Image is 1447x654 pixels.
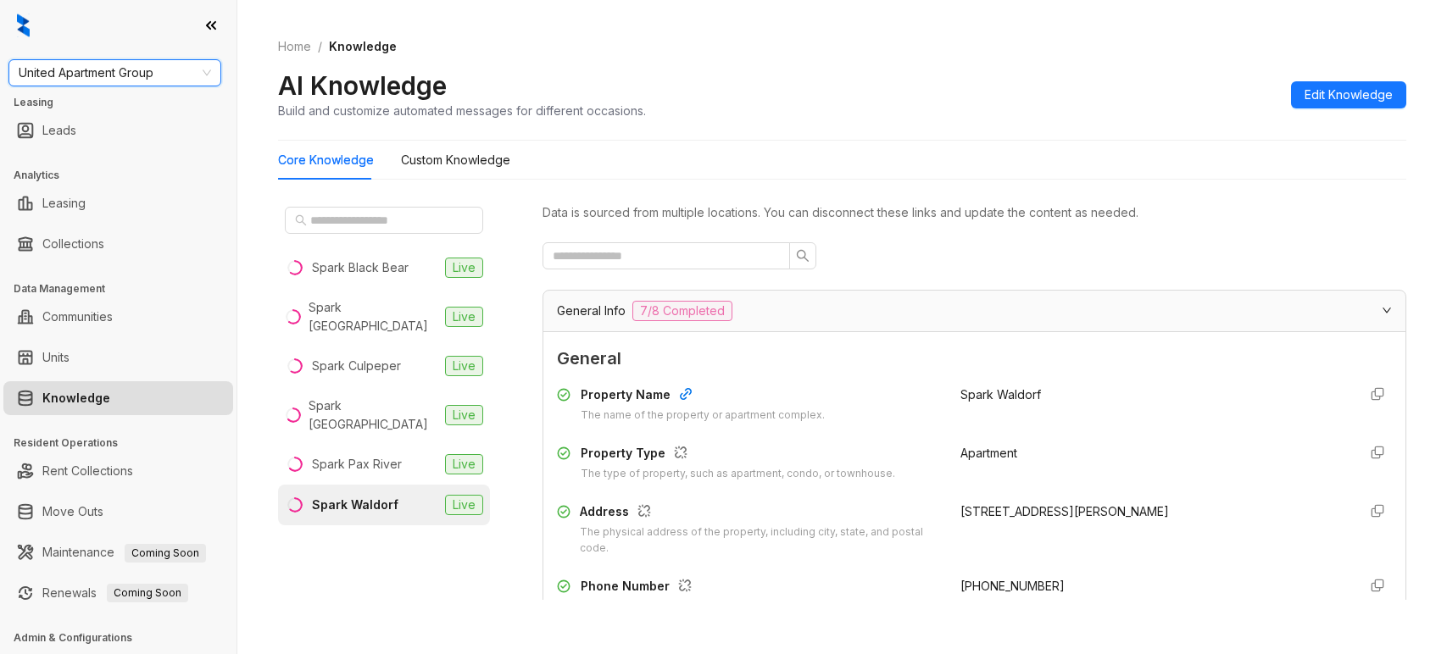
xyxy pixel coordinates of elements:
div: The type of property, such as apartment, condo, or townhouse. [581,466,895,482]
li: / [318,37,322,56]
h3: Resident Operations [14,435,237,451]
img: logo [17,14,30,37]
li: Knowledge [3,381,233,415]
li: Units [3,341,233,374]
a: Rent Collections [42,454,133,488]
div: Spark Black Bear [312,258,409,277]
li: Maintenance [3,535,233,569]
li: Move Outs [3,495,233,529]
div: [STREET_ADDRESS][PERSON_NAME] [960,502,1344,521]
div: Data is sourced from multiple locations. You can disconnect these links and update the content as... [543,203,1406,222]
span: Live [445,405,483,425]
span: Edit Knowledge [1305,86,1393,104]
h3: Data Management [14,281,237,297]
a: Communities [42,300,113,334]
div: Property Type [581,444,895,466]
span: Knowledge [329,39,397,53]
span: Live [445,356,483,376]
button: Edit Knowledge [1291,81,1406,108]
li: Leasing [3,186,233,220]
a: Home [275,37,314,56]
div: General Info7/8 Completed [543,291,1405,331]
h2: AI Knowledge [278,69,447,102]
span: 7/8 Completed [632,301,732,321]
li: Renewals [3,576,233,610]
a: RenewalsComing Soon [42,576,188,610]
div: Custom Knowledge [401,151,510,169]
li: Collections [3,227,233,261]
div: Spark Culpeper [312,357,401,375]
div: Address [580,502,940,524]
div: Spark Pax River [312,455,402,474]
li: Communities [3,300,233,334]
span: Live [445,258,483,278]
a: Leads [42,114,76,147]
div: The name of the property or apartment complex. [581,407,825,424]
a: Units [42,341,70,374]
a: Knowledge [42,381,110,415]
div: Spark [GEOGRAPHIC_DATA] [309,396,438,434]
span: United Apartment Group [19,60,211,86]
a: Collections [42,227,104,261]
span: Apartment [960,446,1017,460]
span: Live [445,495,483,515]
li: Leads [3,114,233,147]
span: Live [445,307,483,327]
span: Coming Soon [125,544,206,563]
span: [PHONE_NUMBER] [960,579,1065,593]
div: Spark Waldorf [312,496,398,514]
div: Build and customize automated messages for different occasions. [278,102,646,119]
div: Phone Number [581,577,885,599]
h3: Admin & Configurations [14,630,237,646]
span: search [796,249,810,263]
div: The contact phone number for the property or leasing office. [581,599,885,615]
span: General [557,346,1392,372]
span: search [295,214,307,226]
span: General Info [557,302,626,320]
span: Live [445,454,483,474]
div: Spark [GEOGRAPHIC_DATA] [309,298,438,335]
span: Coming Soon [107,584,188,602]
a: Move Outs [42,495,103,529]
span: expanded [1382,305,1392,315]
h3: Leasing [14,95,237,110]
h3: Analytics [14,168,237,183]
div: Core Knowledge [278,151,374,169]
a: Leasing [42,186,86,220]
li: Rent Collections [3,454,233,488]
div: The physical address of the property, including city, state, and postal code. [580,524,940,557]
span: Spark Waldorf [960,387,1041,402]
div: Property Name [581,385,825,407]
